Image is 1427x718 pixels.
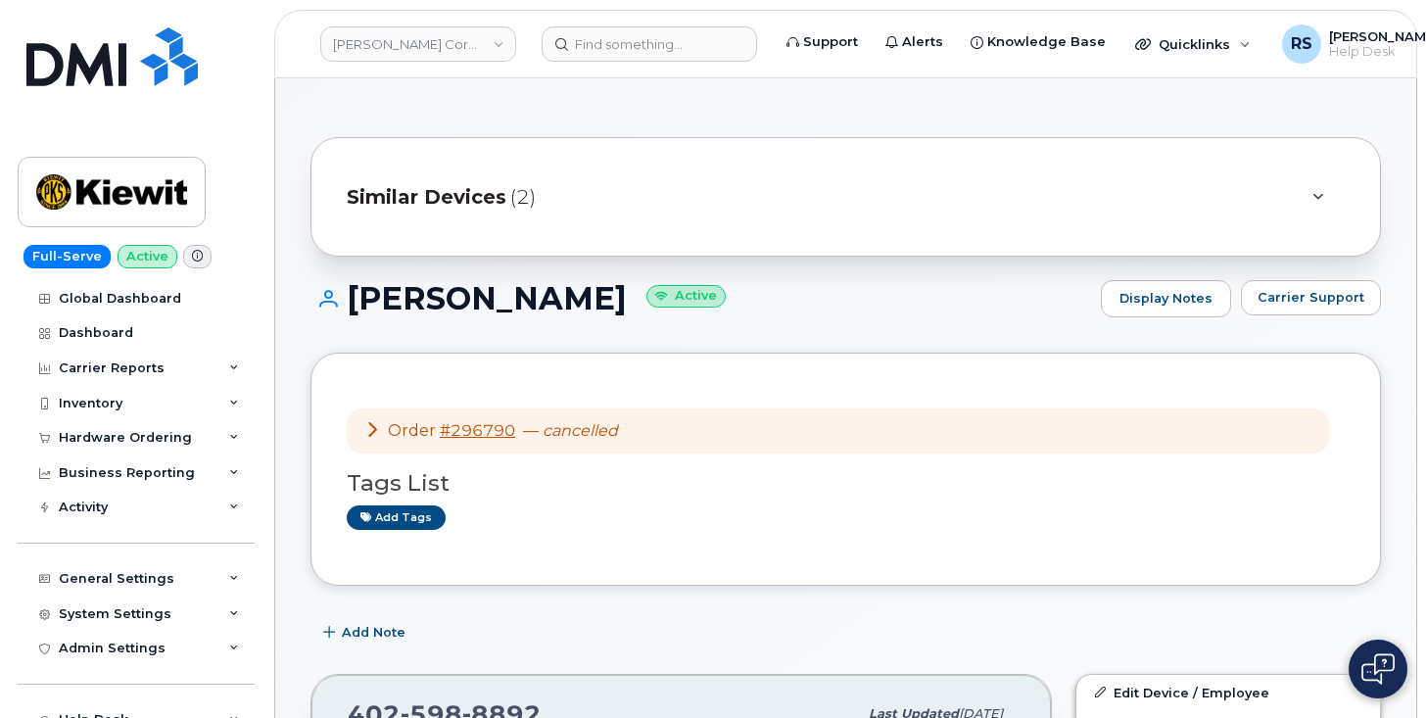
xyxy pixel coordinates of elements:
[342,623,405,642] span: Add Note
[388,421,436,440] span: Order
[646,285,726,308] small: Active
[310,281,1091,315] h1: [PERSON_NAME]
[1241,280,1381,315] button: Carrier Support
[347,505,446,530] a: Add tags
[440,421,515,440] a: #296790
[523,421,618,440] span: —
[1101,280,1231,317] a: Display Notes
[1258,288,1364,307] span: Carrier Support
[347,471,1345,496] h3: Tags List
[543,421,618,440] em: cancelled
[1361,653,1395,685] img: Open chat
[310,615,422,650] button: Add Note
[1076,675,1380,710] a: Edit Device / Employee
[510,183,536,212] span: (2)
[347,183,506,212] span: Similar Devices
